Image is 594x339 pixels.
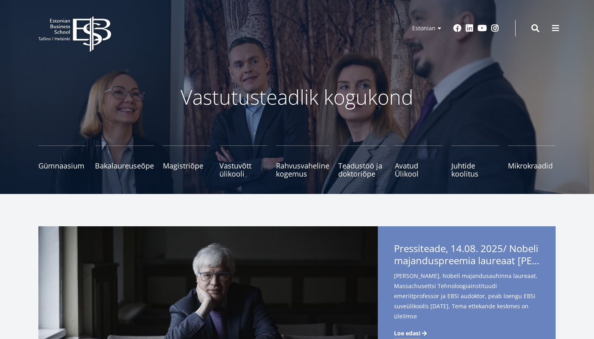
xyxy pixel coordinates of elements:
span: Teadustöö ja doktoriõpe [338,162,386,178]
a: Bakalaureuseõpe [95,145,154,178]
a: Mikrokraadid [508,145,556,178]
span: Bakalaureuseõpe [95,162,154,170]
span: Magistriõpe [163,162,211,170]
a: Facebook [453,24,461,32]
a: Rahvusvaheline kogemus [276,145,329,178]
a: Youtube [478,24,487,32]
span: Vastuvõtt ülikooli [219,162,267,178]
a: Juhtide koolitus [451,145,499,178]
a: Gümnaasium [38,145,86,178]
a: Teadustöö ja doktoriõpe [338,145,386,178]
span: Mikrokraadid [508,162,556,170]
span: [PERSON_NAME], Nobeli majandusauhinna laureaat, Massachusettsi Tehnoloogiainstituudi emeriitprofe... [394,271,539,334]
a: Vastuvõtt ülikooli [219,145,267,178]
span: Loe edasi [394,329,420,337]
p: Vastutusteadlik kogukond [83,85,511,109]
span: Gümnaasium [38,162,86,170]
a: Loe edasi [394,329,428,337]
a: Linkedin [466,24,474,32]
span: Rahvusvaheline kogemus [276,162,329,178]
a: Avatud Ülikool [395,145,442,178]
span: majanduspreemia laureaat [PERSON_NAME] esineb EBSi suveülikoolis [394,255,539,267]
span: Juhtide koolitus [451,162,499,178]
span: Avatud Ülikool [395,162,442,178]
span: Pressiteade, 14.08. 2025/ Nobeli [394,242,539,269]
a: Instagram [491,24,499,32]
a: Magistriõpe [163,145,211,178]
